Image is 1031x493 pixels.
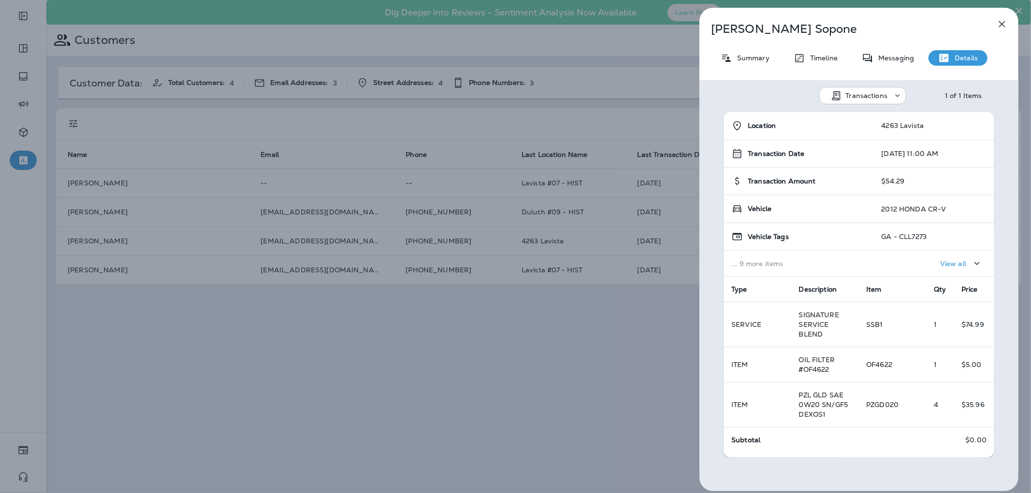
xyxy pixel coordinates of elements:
[934,360,937,369] span: 1
[731,360,748,369] span: ITEM
[731,320,761,329] span: SERVICE
[711,22,975,36] p: [PERSON_NAME] Sopone
[748,205,771,213] span: Vehicle
[866,285,882,294] span: Item
[940,260,966,268] p: View all
[799,355,834,374] span: OIL FILTER #OF4622
[945,92,982,99] div: 1 of 1 Items
[873,140,994,168] td: [DATE] 11:00 AM
[731,436,760,444] span: Subtotal
[866,360,892,369] span: OF4622
[936,254,987,272] button: View all
[866,320,883,329] span: SSB1
[805,54,838,62] p: Timeline
[873,112,994,140] td: 4263 Lavista
[934,320,937,329] span: 1
[961,321,987,328] p: $74.99
[732,54,770,62] p: Summary
[961,361,987,368] p: $5.00
[873,168,994,195] td: $54.29
[799,285,837,294] span: Description
[748,233,789,241] span: Vehicle Tags
[881,233,927,240] p: GA - CLL7273
[866,400,899,409] span: PZGD020
[881,205,946,213] p: 2012 HONDA CR-V
[731,260,866,268] p: ... 9 more items
[961,401,987,408] p: $35.96
[731,400,748,409] span: ITEM
[934,285,946,294] span: Qty
[799,391,848,419] span: PZL GLD SAE 0W20 SN/GF5 DEXOS1
[748,177,816,185] span: Transaction Amount
[873,54,914,62] p: Messaging
[961,285,978,294] span: Price
[934,400,938,409] span: 4
[846,92,888,99] p: Transactions
[799,310,839,338] span: SIGNATURE SERVICE BLEND
[748,122,776,130] span: Location
[950,54,978,62] p: Details
[731,285,747,294] span: Type
[965,436,987,444] p: $0.00
[748,150,804,158] span: Transaction Date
